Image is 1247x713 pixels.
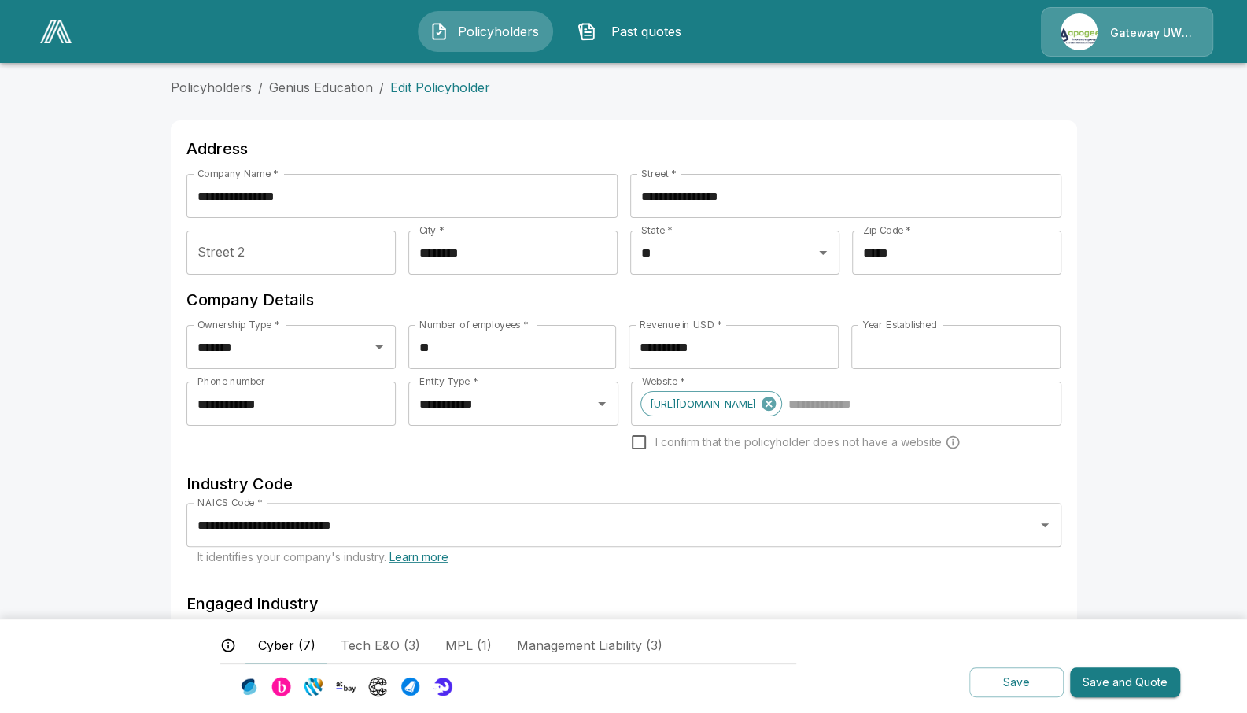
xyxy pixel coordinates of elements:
[258,78,263,97] li: /
[186,136,1061,161] h6: Address
[455,22,541,41] span: Policyholders
[197,318,279,331] label: Ownership Type *
[271,677,291,696] img: Carrier Logo
[945,434,961,450] svg: Carriers run a cyber security scan on the policyholders' websites. Please enter a website wheneve...
[197,550,448,563] span: It identifies your company's industry.
[641,395,765,413] span: [URL][DOMAIN_NAME]
[655,434,942,450] span: I confirm that the policyholder does not have a website
[591,393,613,415] button: Open
[577,22,596,41] img: Past quotes Icon
[433,677,452,696] img: Carrier Logo
[269,79,373,95] a: Genius Education
[642,375,685,388] label: Website *
[400,677,420,696] img: Carrier Logo
[40,20,72,43] img: AA Logo
[969,667,1064,698] button: Save
[566,11,701,52] button: Past quotes IconPast quotes
[812,242,834,264] button: Open
[239,677,259,696] img: Carrier Logo
[220,637,236,653] svg: The carriers and lines of business displayed below reflect potential appetite based on available ...
[341,636,420,655] span: Tech E&O (3)
[171,79,252,95] a: Policyholders
[863,224,911,237] label: Zip Code *
[640,391,782,416] div: [URL][DOMAIN_NAME]
[430,22,448,41] img: Policyholders Icon
[258,636,315,655] span: Cyber (7)
[640,318,722,331] label: Revenue in USD *
[862,318,936,331] label: Year Established
[304,677,323,696] img: Carrier Logo
[419,318,529,331] label: Number of employees *
[336,677,356,696] img: Carrier Logo
[379,78,384,97] li: /
[197,375,265,388] label: Phone number
[419,224,445,237] label: City *
[641,224,673,237] label: State *
[197,167,279,180] label: Company Name *
[517,636,662,655] span: Management Liability (3)
[186,471,1061,497] h6: Industry Code
[390,78,490,97] p: Edit Policyholder
[197,496,263,509] label: NAICS Code *
[186,287,1061,312] h6: Company Details
[419,375,478,388] label: Entity Type *
[641,167,677,180] label: Street *
[1070,667,1180,698] button: Save and Quote
[445,636,492,655] span: MPL (1)
[368,677,388,696] img: Carrier Logo
[1034,514,1056,536] button: Open
[389,550,448,563] a: Learn more
[186,591,1061,616] h6: Engaged Industry
[171,78,1077,97] nav: breadcrumb
[418,11,553,52] button: Policyholders IconPolicyholders
[368,336,390,358] button: Open
[603,22,689,41] span: Past quotes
